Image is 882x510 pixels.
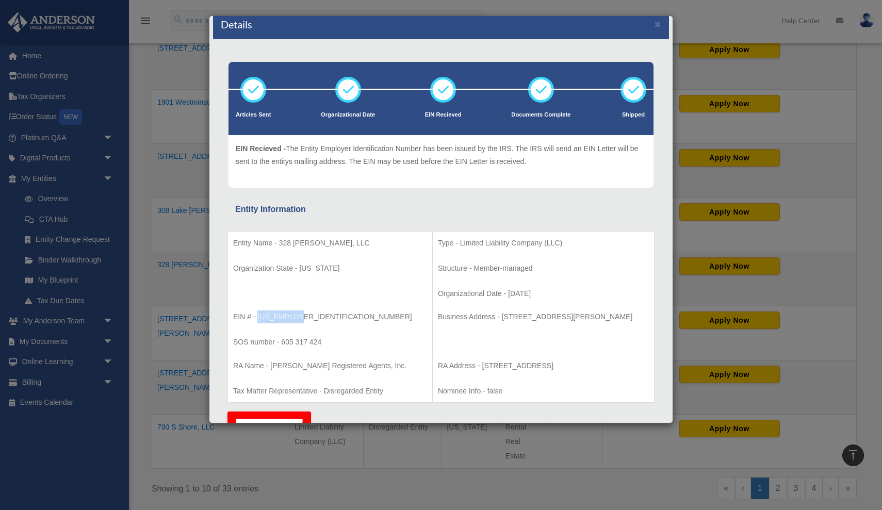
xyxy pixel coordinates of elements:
[233,262,427,275] p: Organization State - [US_STATE]
[233,336,427,349] p: SOS number - 605 317 424
[655,19,661,29] button: ×
[321,110,375,120] p: Organizational Date
[236,144,286,153] span: EIN Recieved -
[438,262,649,275] p: Structure - Member-managed
[438,359,649,372] p: RA Address - [STREET_ADDRESS]
[425,110,462,120] p: EIN Recieved
[620,110,646,120] p: Shipped
[438,310,649,323] p: Business Address - [STREET_ADDRESS][PERSON_NAME]
[235,202,647,217] div: Entity Information
[221,17,252,31] h4: Details
[511,110,570,120] p: Documents Complete
[233,237,427,250] p: Entity Name - 328 [PERSON_NAME], LLC
[233,310,427,323] p: EIN # - [US_EMPLOYER_IDENTIFICATION_NUMBER]
[233,385,427,398] p: Tax Matter Representative - Disregarded Entity
[438,385,649,398] p: Nominee Info - false
[236,110,271,120] p: Articles Sent
[233,359,427,372] p: RA Name - [PERSON_NAME] Registered Agents, Inc.
[438,287,649,300] p: Organizational Date - [DATE]
[438,237,649,250] p: Type - Limited Liability Company (LLC)
[236,142,646,168] p: The Entity Employer Identification Number has been issued by the IRS. The IRS will send an EIN Le...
